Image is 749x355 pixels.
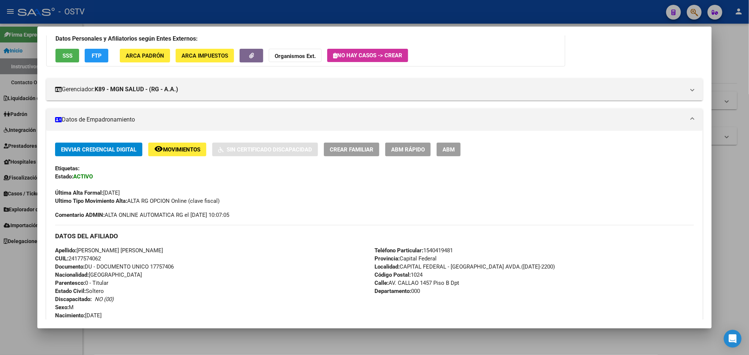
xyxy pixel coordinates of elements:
[55,173,73,180] strong: Estado:
[330,146,373,153] span: Crear Familiar
[55,263,85,270] strong: Documento:
[55,255,101,262] span: 24177574062
[120,49,170,62] button: ARCA Padrón
[182,52,228,59] span: ARCA Impuestos
[374,247,453,254] span: 1540419481
[55,280,85,286] strong: Parentesco:
[374,272,423,278] span: 1024
[55,211,229,219] span: ALTA ONLINE AUTOMATICA RG el [DATE] 10:07:05
[95,85,178,94] strong: K89 - MGN SALUD - (RG - A.A.)
[55,280,108,286] span: 0 - Titular
[176,49,234,62] button: ARCA Impuestos
[55,263,174,270] span: DU - DOCUMENTO UNICO 17757406
[55,143,142,156] button: Enviar Credencial Digital
[374,280,389,286] strong: Calle:
[126,52,164,59] span: ARCA Padrón
[55,304,69,311] strong: Sexo:
[46,78,702,100] mat-expansion-panel-header: Gerenciador:K89 - MGN SALUD - (RG - A.A.)
[275,53,316,59] strong: Organismos Ext.
[374,255,437,262] span: Capital Federal
[55,165,79,172] strong: Etiquetas:
[55,288,104,294] span: Soltero
[55,49,79,62] button: SSS
[55,304,74,311] span: M
[55,255,68,262] strong: CUIL:
[55,198,220,204] span: ALTA RG OPCION Online (clave fiscal)
[437,143,461,156] button: ABM
[55,212,105,218] strong: Comentario ADMIN:
[55,288,86,294] strong: Estado Civil:
[55,296,92,303] strong: Discapacitado:
[55,272,142,278] span: [GEOGRAPHIC_DATA]
[374,280,459,286] span: AV. CALLAO 1457 Piso B Dpt
[92,52,102,59] span: FTP
[148,143,206,156] button: Movimientos
[227,146,312,153] span: Sin Certificado Discapacidad
[55,85,685,94] mat-panel-title: Gerenciador:
[55,232,694,240] h3: DATOS DEL AFILIADO
[324,143,379,156] button: Crear Familiar
[212,143,318,156] button: Sin Certificado Discapacidad
[374,288,411,294] strong: Departamento:
[391,146,425,153] span: ABM Rápido
[333,52,402,59] span: No hay casos -> Crear
[85,49,108,62] button: FTP
[55,34,556,43] h3: Datos Personales y Afiliatorios según Entes Externos:
[55,115,685,124] mat-panel-title: Datos de Empadronamiento
[95,296,113,303] i: NO (00)
[73,173,93,180] strong: ACTIVO
[724,330,742,348] div: Open Intercom Messenger
[55,190,120,196] span: [DATE]
[374,288,420,294] span: 000
[374,263,400,270] strong: Localidad:
[443,146,455,153] span: ABM
[374,263,555,270] span: CAPITAL FEDERAL - [GEOGRAPHIC_DATA] AVDA.([DATE]-2200)
[154,144,163,153] mat-icon: remove_red_eye
[269,49,322,62] button: Organismos Ext.
[55,247,77,254] strong: Apellido:
[55,312,85,319] strong: Nacimiento:
[374,272,411,278] strong: Código Postal:
[374,255,400,262] strong: Provincia:
[55,272,89,278] strong: Nacionalidad:
[55,190,103,196] strong: Última Alta Formal:
[55,312,102,319] span: [DATE]
[62,52,72,59] span: SSS
[46,109,702,131] mat-expansion-panel-header: Datos de Empadronamiento
[327,49,408,62] button: No hay casos -> Crear
[163,146,200,153] span: Movimientos
[61,146,136,153] span: Enviar Credencial Digital
[374,247,423,254] strong: Teléfono Particular:
[385,143,431,156] button: ABM Rápido
[55,198,127,204] strong: Ultimo Tipo Movimiento Alta:
[55,247,163,254] span: [PERSON_NAME] [PERSON_NAME]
